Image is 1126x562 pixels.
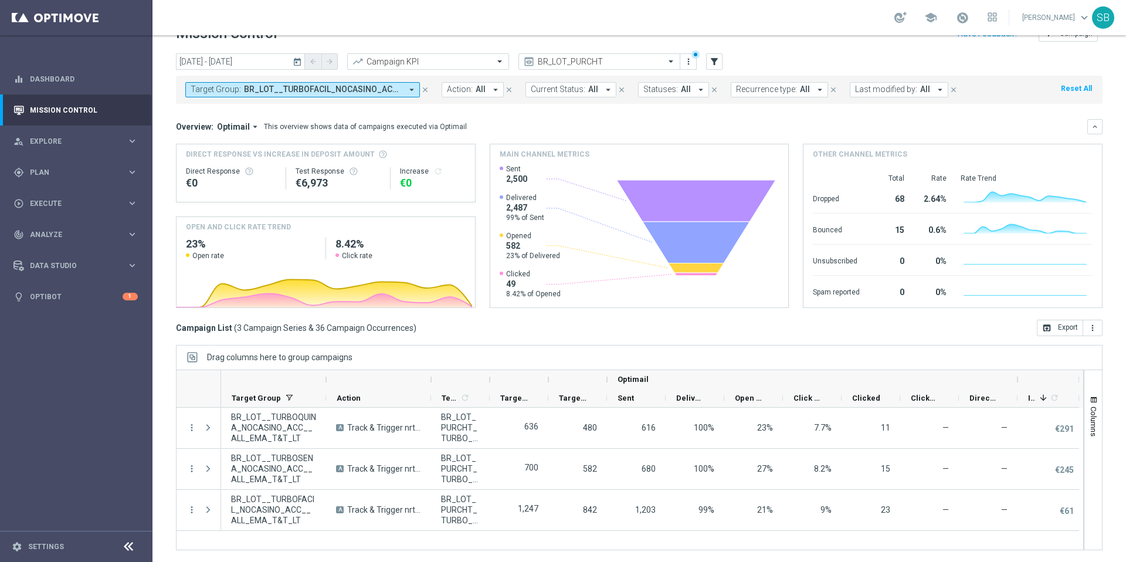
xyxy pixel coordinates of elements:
[642,464,656,473] span: 680
[336,506,344,513] span: A
[531,84,585,94] span: Current Status:
[506,174,527,184] span: 2,500
[642,423,656,432] span: 616
[176,53,305,70] input: Select date range
[874,219,904,238] div: 15
[191,84,241,94] span: Target Group:
[30,231,127,238] span: Analyze
[1048,391,1059,404] span: Calculate column
[559,394,587,402] span: Targeted Responders
[347,53,509,70] ng-select: Campaign KPI
[337,394,361,402] span: Action
[935,84,945,95] i: arrow_drop_down
[814,423,832,432] span: Click Rate = Clicked / Opened
[186,463,197,474] button: more_vert
[441,453,480,485] span: BR_LOT_PURCHT_TURBO_SENANA_ALL_EMA_T&T_LT
[13,94,138,126] div: Mission Control
[635,505,656,514] span: 1,203
[504,83,514,96] button: close
[250,121,260,132] i: arrow_drop_down
[413,323,416,333] span: )
[618,86,626,94] i: close
[616,83,627,96] button: close
[459,391,470,404] span: Calculate column
[1042,323,1052,333] i: open_in_browser
[400,176,465,190] div: €0
[244,84,402,94] span: BR_LOT__TURBOFACIL_NOCASINO_ACC__ALL_EMA_T&T_LT
[13,168,138,177] div: gps_fixed Plan keyboard_arrow_right
[13,281,138,312] div: Optibot
[583,423,597,432] span: 480
[433,167,443,176] button: refresh
[588,84,598,94] span: All
[13,167,127,178] div: Plan
[476,84,486,94] span: All
[13,292,138,302] div: lightbulb Optibot 1
[309,57,317,66] i: arrow_back
[127,136,138,147] i: keyboard_arrow_right
[13,137,138,146] div: person_search Explore keyboard_arrow_right
[881,464,890,473] span: 15
[969,394,998,402] span: Direct Response - Total KPI
[13,199,138,208] button: play_circle_outline Execute keyboard_arrow_right
[949,86,958,94] i: close
[1088,323,1097,333] i: more_vert
[506,164,527,174] span: Sent
[13,261,138,270] button: Data Studio keyboard_arrow_right
[177,408,221,449] div: Press SPACE to select this row.
[918,188,947,207] div: 2.64%
[691,50,700,59] div: There are unsaved changes
[736,84,797,94] span: Recurrence type:
[221,449,1079,490] div: Press SPACE to select this row.
[731,82,828,97] button: Recurrence type: All arrow_drop_down
[942,423,949,432] span: —
[237,323,413,333] span: 3 Campaign Series & 36 Campaign Occurrences
[698,505,714,514] span: Delivery Rate = Delivered / Sent
[13,230,138,239] button: track_changes Analyze keyboard_arrow_right
[683,55,694,69] button: more_vert
[676,394,704,402] span: Delivery Rate
[1060,506,1074,516] p: €61
[829,86,837,94] i: close
[207,353,352,362] div: Row Groups
[352,56,364,67] i: trending_up
[793,394,822,402] span: Click Rate
[30,200,127,207] span: Execute
[30,138,127,145] span: Explore
[336,465,344,472] span: A
[186,149,375,160] span: Direct Response VS Increase In Deposit Amount
[583,505,597,514] span: 842
[231,453,316,485] span: BR_LOT__TURBOSENA_NOCASINO_ACC__ALL_EMA_T&T_LT
[1087,119,1103,134] button: keyboard_arrow_down
[217,121,250,132] span: Optimail
[1060,82,1093,95] button: Reset All
[918,219,947,238] div: 0.6%
[525,82,616,97] button: Current Status: All arrow_drop_down
[710,86,718,94] i: close
[924,11,937,24] span: school
[13,198,24,209] i: play_circle_outline
[618,394,634,402] span: Sent
[881,423,890,432] span: 11
[336,424,344,431] span: A
[850,82,948,97] button: Last modified by: All arrow_drop_down
[694,423,714,432] span: Delivery Rate = Delivered / Sent
[874,174,904,183] div: Total
[681,84,691,94] span: All
[221,408,1079,449] div: Press SPACE to select this row.
[1091,123,1099,131] i: keyboard_arrow_down
[213,121,264,132] button: Optimail arrow_drop_down
[1050,393,1059,402] i: refresh
[30,169,127,176] span: Plan
[420,83,430,96] button: close
[506,279,561,289] span: 49
[1021,9,1092,26] a: [PERSON_NAME]keyboard_arrow_down
[296,167,381,176] div: Test Response
[231,494,316,526] span: BR_LOT__TURBOFACIL_NOCASINO_ACC__ALL_EMA_T&T_LT
[618,375,649,384] span: Optimail
[30,94,138,126] a: Mission Control
[1037,323,1103,332] multiple-options-button: Export to CSV
[123,293,138,300] div: 1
